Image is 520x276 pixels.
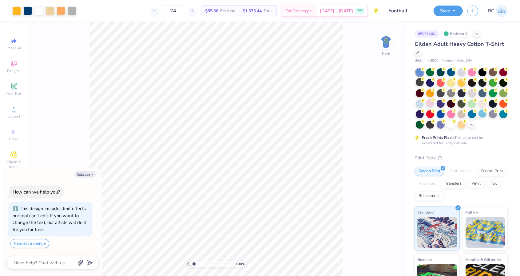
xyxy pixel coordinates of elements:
[243,8,262,14] span: $1,573.44
[427,58,439,63] span: # G500
[10,239,49,248] button: Request a change
[477,167,507,176] div: Digital Print
[75,171,96,178] button: Collapse
[442,30,470,38] div: Revision 3
[417,256,432,263] span: Neon Ink
[415,179,439,188] div: Applique
[466,217,505,248] img: Puff Ink
[3,159,25,169] span: Clipart & logos
[434,6,463,16] button: Save
[13,206,86,233] div: This design includes text effects our tool can't edit. If you want to change the text, our artist...
[13,189,60,195] div: How can we help you?
[220,8,235,14] span: Per Item
[422,135,498,146] div: This color can be expedited for 5 day delivery.
[161,5,185,16] input: – –
[466,209,478,215] span: Puff Ink
[264,8,273,14] span: Total
[422,135,455,140] strong: Fresh Prints Flash:
[488,7,494,14] span: RC
[7,46,21,50] span: Image AI
[486,179,501,188] div: Foil
[441,179,466,188] div: Transfers
[8,114,20,119] span: Upload
[7,68,21,73] span: Designs
[9,137,19,142] span: Greek
[205,8,218,14] span: $65.56
[417,217,457,248] img: Standard
[466,256,502,263] span: Metallic & Glitter Ink
[488,5,508,17] a: RC
[285,8,309,14] span: Est. Delivery
[384,5,429,17] input: Untitled Design
[467,179,485,188] div: Vinyl
[415,167,444,176] div: Screen Print
[446,167,475,176] div: Embroidery
[417,209,434,215] span: Standard
[415,30,439,38] div: # 506164A
[442,58,472,63] span: Minimum Order: 24 +
[496,5,508,17] img: Rylee Cheney
[415,40,504,48] span: Gildan Adult Heavy Cotton T-Shirt
[6,91,21,96] span: Add Text
[382,51,390,57] div: Back
[415,58,424,63] span: Gildan
[357,9,363,13] span: FREE
[415,154,508,162] div: Print Type
[380,36,392,48] img: Back
[236,261,245,267] span: 100 %
[320,8,353,14] span: [DATE] - [DATE]
[415,191,444,201] div: Rhinestones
